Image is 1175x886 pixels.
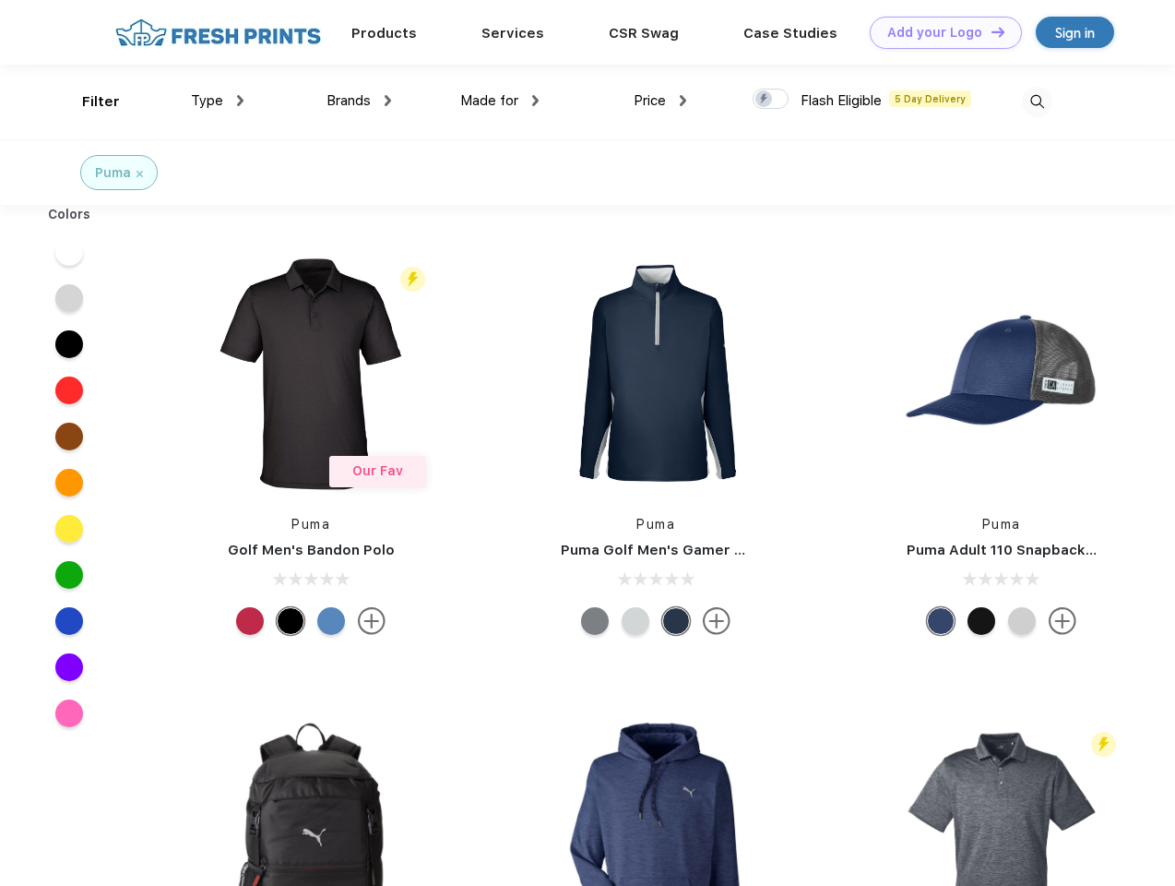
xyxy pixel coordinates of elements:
span: Brands [326,92,371,109]
div: Sign in [1055,22,1095,43]
div: High Rise [622,607,649,635]
img: dropdown.png [237,95,243,106]
a: Golf Men's Bandon Polo [228,542,395,558]
img: dropdown.png [385,95,391,106]
img: desktop_search.svg [1022,87,1052,117]
div: Lake Blue [317,607,345,635]
span: Our Fav [352,463,403,478]
div: Ski Patrol [236,607,264,635]
div: Puma Black [277,607,304,635]
div: Colors [34,205,105,224]
div: Filter [82,91,120,113]
img: dropdown.png [680,95,686,106]
a: Sign in [1036,17,1114,48]
div: Peacoat with Qut Shd [927,607,955,635]
img: DT [991,27,1004,37]
img: more.svg [1049,607,1076,635]
span: Made for [460,92,518,109]
span: 5 Day Delivery [889,90,971,107]
div: Pma Blk with Pma Blk [967,607,995,635]
div: Add your Logo [887,25,982,41]
a: Puma [636,517,675,532]
a: Services [481,25,544,42]
span: Type [191,92,223,109]
img: filter_cancel.svg [136,171,143,177]
img: fo%20logo%202.webp [110,17,326,49]
a: Puma Golf Men's Gamer Golf Quarter-Zip [561,542,852,558]
a: CSR Swag [609,25,679,42]
img: more.svg [358,607,386,635]
img: func=resize&h=266 [188,251,433,497]
div: Puma [95,163,131,183]
span: Flash Eligible [801,92,882,109]
img: flash_active_toggle.svg [400,267,425,292]
img: func=resize&h=266 [533,251,778,497]
span: Price [634,92,666,109]
img: more.svg [703,607,730,635]
img: func=resize&h=266 [879,251,1124,497]
div: Quarry Brt Whit [1008,607,1036,635]
a: Products [351,25,417,42]
div: Navy Blazer [662,607,690,635]
img: flash_active_toggle.svg [1091,732,1116,757]
img: dropdown.png [532,95,539,106]
a: Puma [291,517,330,532]
div: Quiet Shade [581,607,609,635]
a: Puma [982,517,1021,532]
